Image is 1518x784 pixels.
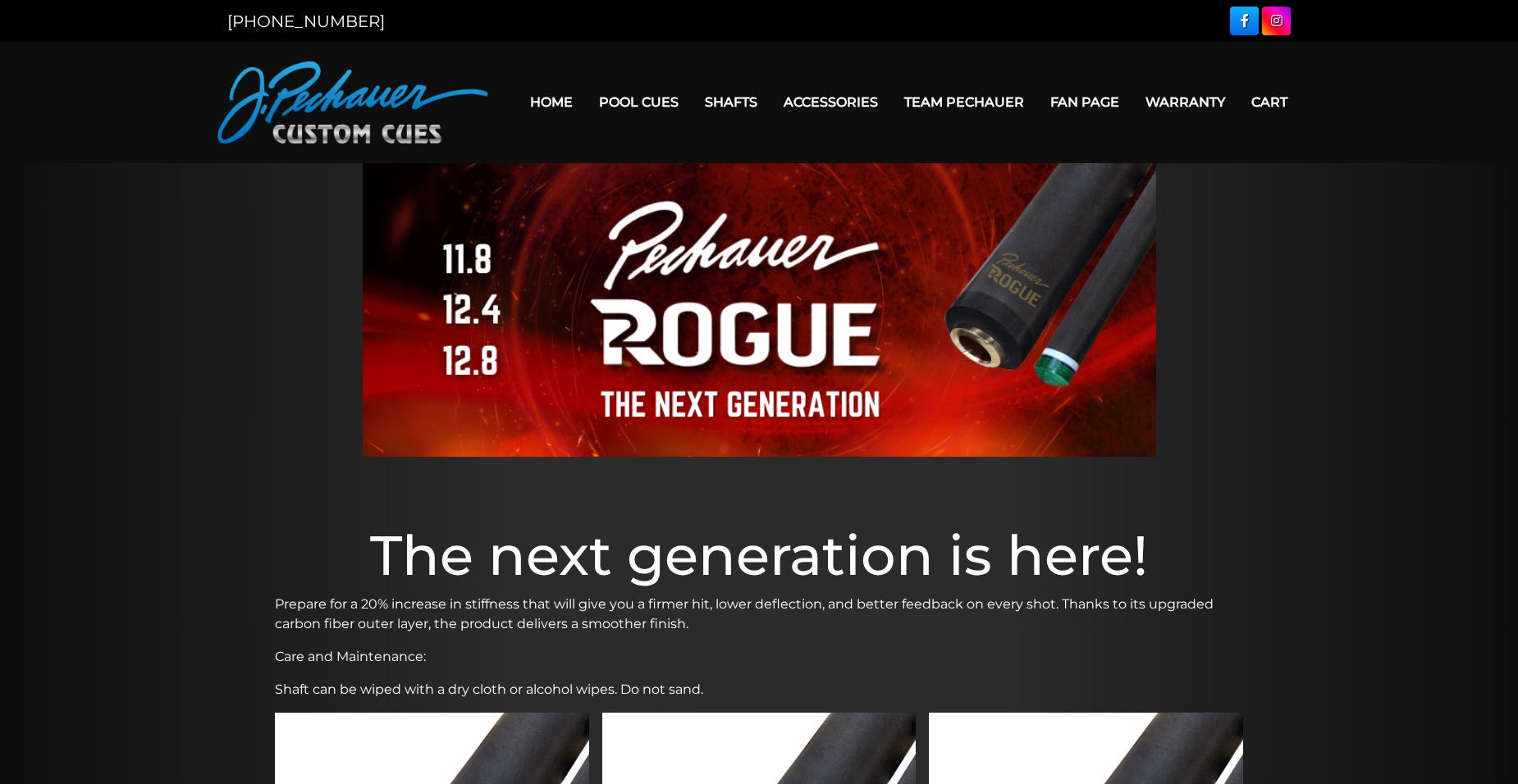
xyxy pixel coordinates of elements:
[1238,81,1301,123] a: Cart
[217,62,488,144] img: Pechauer Custom Cues
[275,522,1243,588] h1: The next generation is here!
[275,595,1243,634] p: Prepare for a 20% increase in stiffness that will give you a firmer hit, lower deflection, and be...
[275,647,1243,667] p: Care and Maintenance:
[227,11,385,31] a: [PHONE_NUMBER]
[891,81,1037,123] a: Team Pechauer
[586,81,692,123] a: Pool Cues
[1037,81,1132,123] a: Fan Page
[517,81,586,123] a: Home
[692,81,770,123] a: Shafts
[770,81,891,123] a: Accessories
[275,680,1243,700] p: Shaft can be wiped with a dry cloth or alcohol wipes. Do not sand.
[1132,81,1238,123] a: Warranty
